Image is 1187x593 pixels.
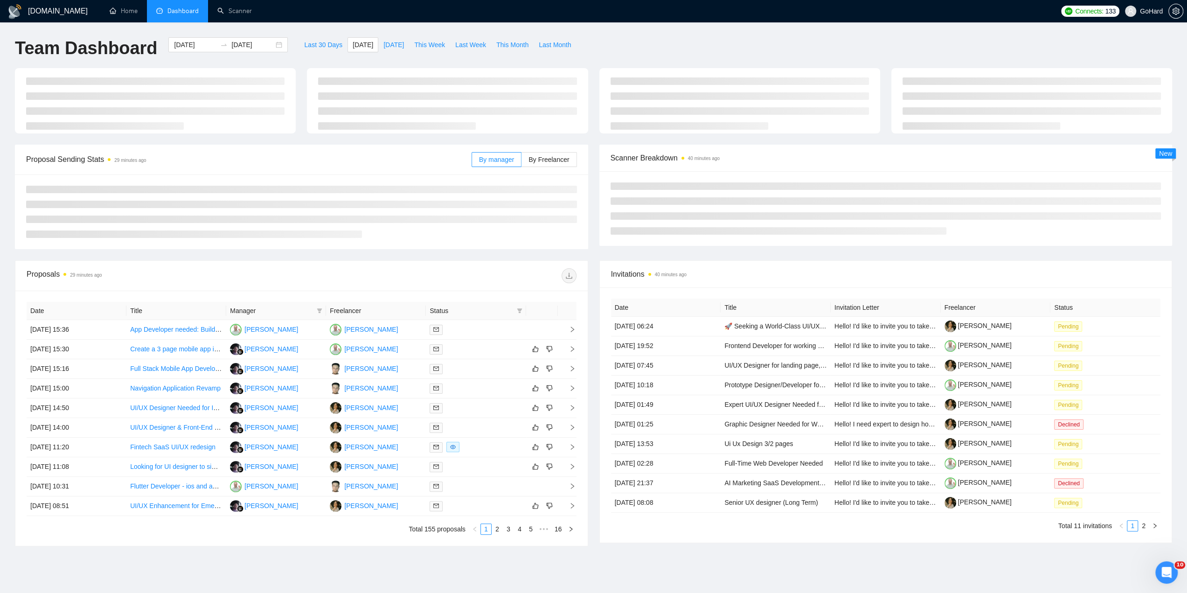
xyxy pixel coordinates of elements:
[562,365,576,372] span: right
[944,400,1012,408] a: [PERSON_NAME]
[528,156,569,163] span: By Freelancer
[491,37,534,52] button: This Month
[546,404,553,412] span: dislike
[724,342,828,349] a: Frontend Developer for working app
[344,344,398,354] div: [PERSON_NAME]
[721,434,831,454] td: Ui Ux Design 3/2 pages
[565,523,576,535] li: Next Page
[330,363,341,375] img: BP
[27,302,126,320] th: Date
[433,464,439,469] span: mail
[237,427,243,433] img: gigradar-bm.png
[532,424,539,431] span: like
[944,360,956,371] img: c1MlehbJ4Tmkjq2Dnn5FxAbU_CECx_2Jo5BBK1YuReEBV0xePob4yeGhw1maaezJQ9
[1118,523,1124,529] span: left
[167,7,199,15] span: Dashboard
[130,424,299,431] a: UI/UX Designer & Front-End Developer for Fintech Startup
[244,324,298,335] div: [PERSON_NAME]
[344,324,398,335] div: [PERSON_NAME]
[330,343,341,355] img: IV
[1127,8,1134,14] span: user
[114,158,146,163] time: 29 minutes ago
[1054,479,1087,487] a: Declined
[655,272,687,277] time: 40 minutes ago
[299,37,347,52] button: Last 30 Days
[944,381,1012,388] a: [PERSON_NAME]
[546,424,553,431] span: dislike
[237,349,243,355] img: gigradar-bm.png
[539,40,571,50] span: Last Month
[944,458,956,469] img: c1Ri93TPjpDgnORHfyF7NrLb8fYoPQFU56IwB7oeS2rJUIDibD9JQxtKB7mVfv0KYQ
[237,505,243,512] img: gigradar-bm.png
[611,268,1161,280] span: Invitations
[344,501,398,511] div: [PERSON_NAME]
[530,500,541,511] button: like
[330,481,341,492] img: BP
[611,434,721,454] td: [DATE] 13:53
[688,156,720,161] time: 40 minutes ago
[330,324,341,335] img: IV
[721,395,831,415] td: Expert UI/UX Designer Needed for Figma Projects
[1054,362,1086,369] a: Pending
[244,442,298,452] div: [PERSON_NAME]
[130,502,275,509] a: UI/UX Enhancement for Emergent AI Gaming App
[562,405,576,411] span: right
[326,302,426,320] th: Freelancer
[724,401,870,408] a: Expert UI/UX Designer Needed for Figma Projects
[27,359,126,379] td: [DATE] 15:16
[1149,520,1160,531] li: Next Page
[1054,322,1086,330] a: Pending
[481,524,491,534] a: 1
[721,356,831,376] td: UI/UX Designer for landing page, high fidelity design, themes and style guide.
[472,526,478,532] span: left
[330,443,398,450] a: OT[PERSON_NAME]
[126,398,226,418] td: UI/UX Designer Needed for Integration Cards and Visuals
[944,340,956,352] img: c1Ri93TPjpDgnORHfyF7NrLb8fYoPQFU56IwB7oeS2rJUIDibD9JQxtKB7mVfv0KYQ
[330,402,341,414] img: OT
[237,388,243,394] img: gigradar-bm.png
[130,384,221,392] a: Navigation Application Revamp
[1127,521,1138,531] a: 1
[944,321,956,332] img: c1MlehbJ4Tmkjq2Dnn5FxAbU_CECx_2Jo5BBK1YuReEBV0xePob4yeGhw1maaezJQ9
[562,346,576,352] span: right
[1054,419,1083,430] span: Declined
[1138,520,1149,531] li: 2
[721,299,831,317] th: Title
[724,322,954,330] a: 🚀 Seeking a World-Class UI/UX Designer (Figma Expert) for Ongoing Projects
[217,7,252,15] a: searchScanner
[126,340,226,359] td: Create a 3 page mobile app integrated with privy, moonpay and firebase
[230,364,298,372] a: RR[PERSON_NAME]
[230,481,242,492] img: IV
[344,422,398,433] div: [PERSON_NAME]
[492,524,502,534] a: 2
[230,384,298,391] a: RR[PERSON_NAME]
[237,466,243,473] img: gigradar-bm.png
[433,444,439,450] span: mail
[517,308,522,314] span: filter
[433,483,439,489] span: mail
[1054,478,1083,488] span: Declined
[944,477,956,489] img: c1Ri93TPjpDgnORHfyF7NrLb8fYoPQFU56IwB7oeS2rJUIDibD9JQxtKB7mVfv0KYQ
[230,345,298,352] a: RR[PERSON_NAME]
[496,40,528,50] span: This Month
[230,306,313,316] span: Manager
[230,482,298,489] a: IV[PERSON_NAME]
[230,443,298,450] a: RR[PERSON_NAME]
[230,502,298,509] a: RR[PERSON_NAME]
[244,422,298,433] div: [PERSON_NAME]
[611,152,1161,164] span: Scanner Breakdown
[611,336,721,356] td: [DATE] 19:52
[130,482,262,490] a: Flutter Developer - ios and android Developer
[244,344,298,354] div: [PERSON_NAME]
[721,415,831,434] td: Graphic Designer Needed for Website Banners
[230,343,242,355] img: RR
[562,424,576,431] span: right
[1054,459,1082,469] span: Pending
[944,479,1012,486] a: [PERSON_NAME]
[344,481,398,491] div: [PERSON_NAME]
[944,498,1012,506] a: [PERSON_NAME]
[1075,6,1103,16] span: Connects:
[450,444,456,450] span: eye
[546,443,553,451] span: dislike
[1054,401,1086,408] a: Pending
